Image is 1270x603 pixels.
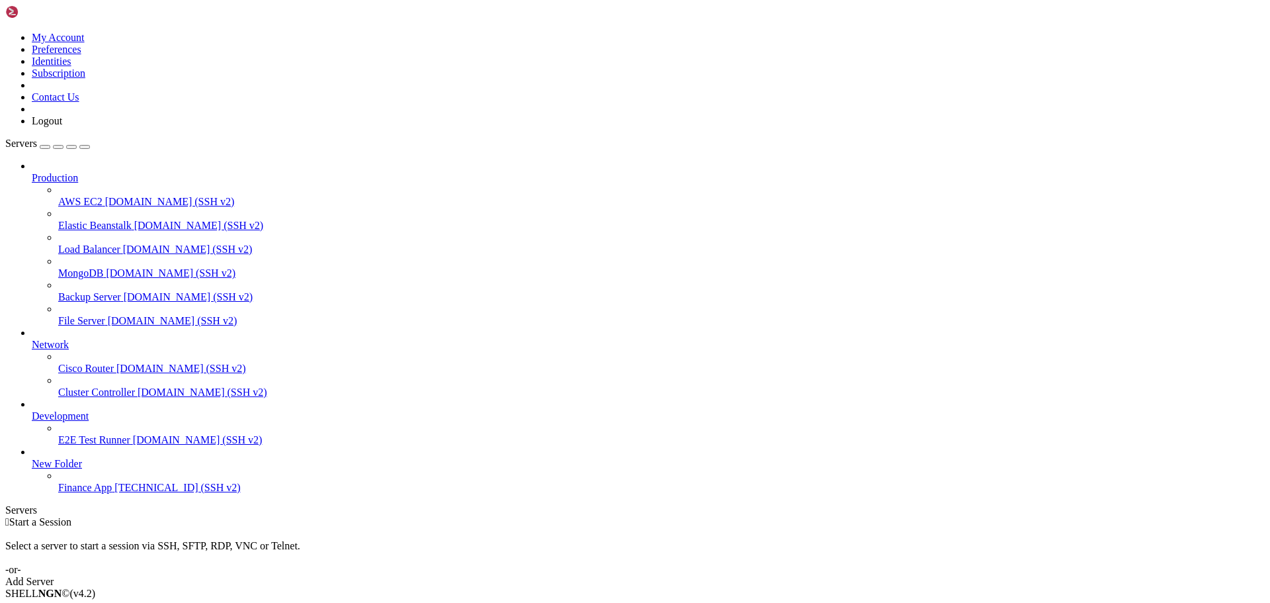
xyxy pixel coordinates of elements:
[5,138,37,149] span: Servers
[32,410,1265,422] a: Development
[32,115,62,126] a: Logout
[58,279,1265,303] li: Backup Server [DOMAIN_NAME] (SSH v2)
[133,434,263,445] span: [DOMAIN_NAME] (SSH v2)
[5,516,9,528] span: 
[58,375,1265,398] li: Cluster Controller [DOMAIN_NAME] (SSH v2)
[124,291,253,302] span: [DOMAIN_NAME] (SSH v2)
[105,196,235,207] span: [DOMAIN_NAME] (SSH v2)
[32,56,71,67] a: Identities
[58,387,135,398] span: Cluster Controller
[58,422,1265,446] li: E2E Test Runner [DOMAIN_NAME] (SSH v2)
[32,339,69,350] span: Network
[58,434,130,445] span: E2E Test Runner
[58,196,103,207] span: AWS EC2
[38,588,62,599] b: NGN
[32,91,79,103] a: Contact Us
[106,267,235,279] span: [DOMAIN_NAME] (SSH v2)
[5,588,95,599] span: SHELL ©
[32,68,85,79] a: Subscription
[58,267,103,279] span: MongoDB
[134,220,264,231] span: [DOMAIN_NAME] (SSH v2)
[108,315,237,326] span: [DOMAIN_NAME] (SSH v2)
[32,410,89,422] span: Development
[58,232,1265,255] li: Load Balancer [DOMAIN_NAME] (SSH v2)
[32,327,1265,398] li: Network
[58,434,1265,446] a: E2E Test Runner [DOMAIN_NAME] (SSH v2)
[58,291,1265,303] a: Backup Server [DOMAIN_NAME] (SSH v2)
[58,482,1265,494] a: Finance App [TECHNICAL_ID] (SSH v2)
[58,184,1265,208] li: AWS EC2 [DOMAIN_NAME] (SSH v2)
[32,458,82,469] span: New Folder
[32,458,1265,470] a: New Folder
[116,363,246,374] span: [DOMAIN_NAME] (SSH v2)
[58,220,1265,232] a: Elastic Beanstalk [DOMAIN_NAME] (SSH v2)
[114,482,240,493] span: [TECHNICAL_ID] (SSH v2)
[58,482,112,493] span: Finance App
[5,528,1265,576] div: Select a server to start a session via SSH, SFTP, RDP, VNC or Telnet. -or-
[32,398,1265,446] li: Development
[58,470,1265,494] li: Finance App [TECHNICAL_ID] (SSH v2)
[32,44,81,55] a: Preferences
[138,387,267,398] span: [DOMAIN_NAME] (SSH v2)
[58,244,1265,255] a: Load Balancer [DOMAIN_NAME] (SSH v2)
[32,446,1265,494] li: New Folder
[58,351,1265,375] li: Cisco Router [DOMAIN_NAME] (SSH v2)
[32,160,1265,327] li: Production
[58,363,114,374] span: Cisco Router
[32,32,85,43] a: My Account
[58,255,1265,279] li: MongoDB [DOMAIN_NAME] (SSH v2)
[58,196,1265,208] a: AWS EC2 [DOMAIN_NAME] (SSH v2)
[5,138,90,149] a: Servers
[5,504,1265,516] div: Servers
[58,387,1265,398] a: Cluster Controller [DOMAIN_NAME] (SSH v2)
[5,576,1265,588] div: Add Server
[32,172,78,183] span: Production
[58,220,132,231] span: Elastic Beanstalk
[32,339,1265,351] a: Network
[58,267,1265,279] a: MongoDB [DOMAIN_NAME] (SSH v2)
[58,244,120,255] span: Load Balancer
[58,303,1265,327] li: File Server [DOMAIN_NAME] (SSH v2)
[58,315,105,326] span: File Server
[58,291,121,302] span: Backup Server
[32,172,1265,184] a: Production
[58,363,1265,375] a: Cisco Router [DOMAIN_NAME] (SSH v2)
[5,5,81,19] img: Shellngn
[9,516,71,528] span: Start a Session
[123,244,253,255] span: [DOMAIN_NAME] (SSH v2)
[58,315,1265,327] a: File Server [DOMAIN_NAME] (SSH v2)
[58,208,1265,232] li: Elastic Beanstalk [DOMAIN_NAME] (SSH v2)
[70,588,96,599] span: 4.2.0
